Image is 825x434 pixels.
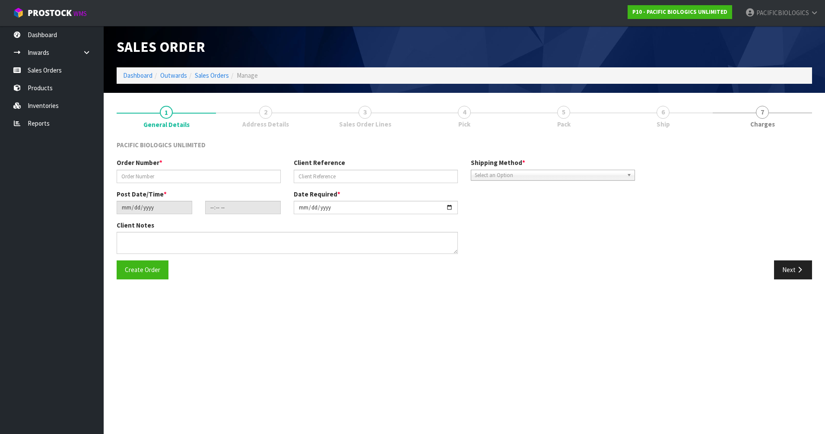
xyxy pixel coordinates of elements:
span: Pick [458,120,470,129]
span: Pack [557,120,571,129]
span: Sales Order [117,38,205,56]
label: Order Number [117,158,162,167]
span: Manage [237,71,258,79]
span: PACIFIC BIOLOGICS UNLIMITED [117,141,206,149]
button: Create Order [117,260,168,279]
span: 3 [359,106,371,119]
a: Sales Orders [195,71,229,79]
label: Post Date/Time [117,190,167,199]
span: Ship [657,120,670,129]
span: Address Details [242,120,289,129]
span: Sales Order Lines [339,120,391,129]
span: General Details [143,120,190,129]
input: Order Number [117,170,281,183]
small: WMS [73,10,87,18]
label: Shipping Method [471,158,525,167]
span: Select an Option [475,170,623,181]
span: 5 [557,106,570,119]
label: Date Required [294,190,340,199]
label: Client Notes [117,221,154,230]
a: Dashboard [123,71,152,79]
input: Client Reference [294,170,458,183]
span: 2 [259,106,272,119]
span: ProStock [28,7,72,19]
span: General Details [117,134,812,286]
span: 1 [160,106,173,119]
span: Charges [750,120,775,129]
span: PACIFICBIOLOGICS [756,9,809,17]
a: Outwards [160,71,187,79]
span: 7 [756,106,769,119]
strong: P10 - PACIFIC BIOLOGICS UNLIMITED [632,8,727,16]
label: Client Reference [294,158,345,167]
span: Create Order [125,266,160,274]
button: Next [774,260,812,279]
img: cube-alt.png [13,7,24,18]
span: 4 [458,106,471,119]
span: 6 [657,106,670,119]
